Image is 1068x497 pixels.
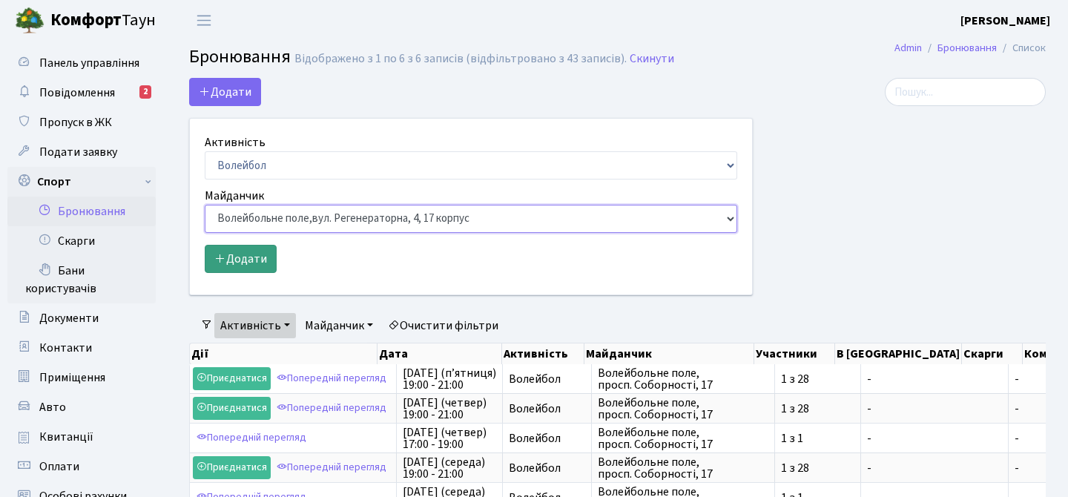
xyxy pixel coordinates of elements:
[962,343,1023,364] th: Скарги
[403,367,496,391] span: [DATE] (п’ятниця) 19:00 - 21:00
[294,52,627,66] div: Відображено з 1 по 6 з 6 записів (відфільтровано з 43 записів).
[781,432,854,444] span: 1 з 1
[885,78,1046,106] input: Пошук...
[193,367,271,390] a: Приєднатися
[997,40,1046,56] li: Список
[867,432,1002,444] span: -
[205,245,277,273] button: Додати
[781,403,854,415] span: 1 з 28
[598,427,768,450] span: Волейбольне поле, просп. Соборності, 17
[7,333,156,363] a: Контакти
[509,462,585,474] span: Волейбол
[937,40,997,56] a: Бронювання
[39,458,79,475] span: Оплати
[7,108,156,137] a: Пропуск в ЖК
[189,44,291,70] span: Бронювання
[190,343,378,364] th: Дії
[867,373,1002,385] span: -
[189,78,261,106] button: Додати
[39,144,117,160] span: Подати заявку
[7,167,156,197] a: Спорт
[139,85,151,99] div: 2
[7,363,156,392] a: Приміщення
[754,343,835,364] th: Участники
[193,456,271,479] a: Приєднатися
[502,343,585,364] th: Активність
[273,456,390,479] a: Попередній перегляд
[867,462,1002,474] span: -
[39,85,115,101] span: Повідомлення
[382,313,504,338] a: Очистити фільтри
[7,452,156,481] a: Оплати
[7,197,156,226] a: Бронювання
[39,399,66,415] span: Авто
[205,134,266,151] label: Активність
[7,422,156,452] a: Квитанції
[894,40,922,56] a: Admin
[867,403,1002,415] span: -
[205,187,264,205] label: Майданчик
[598,456,768,480] span: Волейбольне поле, просп. Соборності, 17
[403,397,496,421] span: [DATE] (четвер) 19:00 - 21:00
[1015,373,1067,385] span: -
[630,52,674,66] a: Скинути
[960,12,1050,30] a: [PERSON_NAME]
[50,8,122,32] b: Комфорт
[403,427,496,450] span: [DATE] (четвер) 17:00 - 19:00
[39,429,93,445] span: Квитанції
[1015,432,1067,444] span: -
[7,392,156,422] a: Авто
[299,313,379,338] a: Майданчик
[781,462,854,474] span: 1 з 28
[273,397,390,420] a: Попередній перегляд
[193,427,310,450] a: Попередній перегляд
[50,8,156,33] span: Таун
[39,340,92,356] span: Контакти
[39,114,112,131] span: Пропуск в ЖК
[7,303,156,333] a: Документи
[403,456,496,480] span: [DATE] (середа) 19:00 - 21:00
[15,6,44,36] img: logo.png
[378,343,501,364] th: Дата
[193,397,271,420] a: Приєднатися
[1015,403,1067,415] span: -
[835,343,962,364] th: В [GEOGRAPHIC_DATA]
[7,137,156,167] a: Подати заявку
[39,310,99,326] span: Документи
[1015,462,1067,474] span: -
[39,55,139,71] span: Панель управління
[7,226,156,256] a: Скарги
[598,367,768,391] span: Волейбольне поле, просп. Соборності, 17
[273,367,390,390] a: Попередній перегляд
[598,397,768,421] span: Волейбольне поле, просп. Соборності, 17
[960,13,1050,29] b: [PERSON_NAME]
[872,33,1068,64] nav: breadcrumb
[584,343,754,364] th: Майданчик
[7,78,156,108] a: Повідомлення2
[214,313,296,338] a: Активність
[7,48,156,78] a: Панель управління
[185,8,222,33] button: Переключити навігацію
[509,432,585,444] span: Волейбол
[509,373,585,385] span: Волейбол
[39,369,105,386] span: Приміщення
[7,256,156,303] a: Бани користувачів
[509,403,585,415] span: Волейбол
[781,373,854,385] span: 1 з 28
